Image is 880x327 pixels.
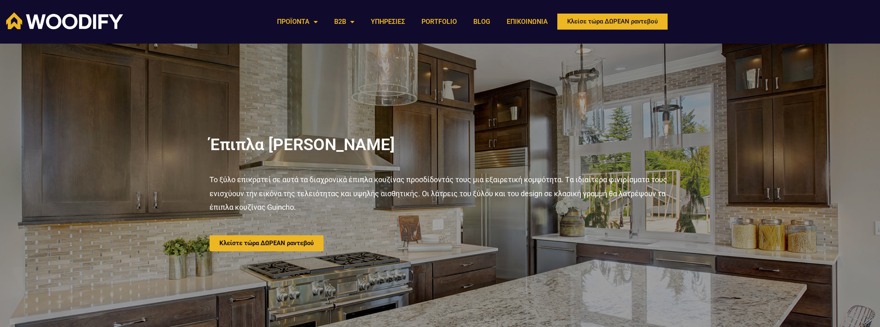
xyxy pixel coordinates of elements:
p: Το ξύλο επικρατεί σε αυτά τα διαχρονικά έπιπλα κουζίνας προσδίδοντάς τους μια εξαιρετική κομψότητ... [210,173,670,214]
a: Κλείσε τώρα ΔΩΡΕΑΝ ραντεβού [556,12,669,31]
span: Κλείστε τώρα ΔΩΡΕΑΝ ραντεβού [219,240,314,246]
a: ΠΡΟΪΟΝΤΑ [269,12,326,31]
a: B2B [326,12,363,31]
img: Woodify [6,12,123,29]
nav: Menu [269,12,556,31]
a: PORTFOLIO [413,12,465,31]
h2: Έπιπλα [PERSON_NAME] [210,137,670,153]
a: ΥΠΗΡΕΣΙΕΣ [363,12,413,31]
a: ΕΠΙΚΟΙΝΩΝΙΑ [498,12,556,31]
a: BLOG [465,12,498,31]
span: Κλείσε τώρα ΔΩΡΕΑΝ ραντεβού [567,19,658,25]
a: Κλείστε τώρα ΔΩΡΕΑΝ ραντεβού [210,235,324,251]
